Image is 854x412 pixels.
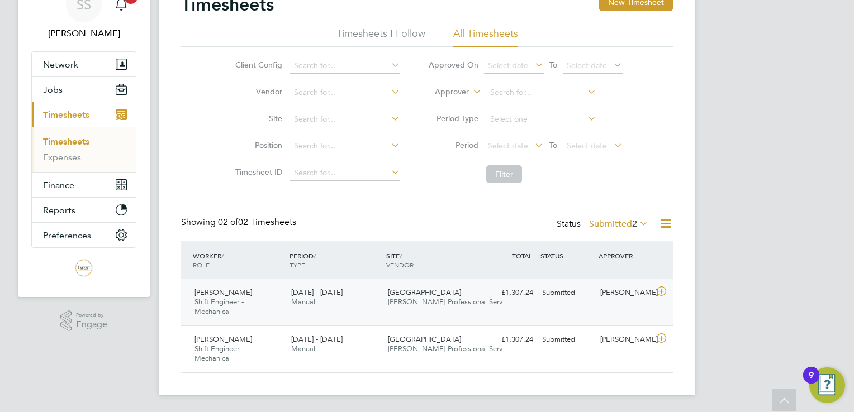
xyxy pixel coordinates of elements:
[194,344,244,363] span: Shift Engineer - Mechanical
[291,288,343,297] span: [DATE] - [DATE]
[809,367,845,403] button: Open Resource Center, 9 new notifications
[488,60,528,70] span: Select date
[32,102,136,127] button: Timesheets
[419,87,469,98] label: Approver
[221,251,224,260] span: /
[43,230,91,241] span: Preferences
[43,205,75,215] span: Reports
[546,58,561,72] span: To
[194,334,252,344] span: [PERSON_NAME]
[287,246,383,275] div: PERIOD
[538,284,596,302] div: Submitted
[218,217,238,228] span: 02 of
[388,288,461,297] span: [GEOGRAPHIC_DATA]
[428,113,478,123] label: Period Type
[567,60,607,70] span: Select date
[32,173,136,197] button: Finance
[480,330,538,349] div: £1,307.24
[567,141,607,151] span: Select date
[486,112,596,127] input: Select one
[480,284,538,302] div: £1,307.24
[290,112,400,127] input: Search for...
[43,136,89,147] a: Timesheets
[486,165,522,183] button: Filter
[232,60,282,70] label: Client Config
[291,297,315,306] span: Manual
[290,260,305,269] span: TYPE
[386,260,414,269] span: VENDOR
[218,217,296,228] span: 02 Timesheets
[314,251,316,260] span: /
[486,85,596,100] input: Search for...
[290,58,400,74] input: Search for...
[557,217,651,232] div: Status
[194,297,244,316] span: Shift Engineer - Mechanical
[232,113,282,123] label: Site
[31,27,136,40] span: Steve Shine
[43,152,81,162] a: Expenses
[400,251,402,260] span: /
[75,259,93,277] img: trevettgroup-logo-retina.png
[76,310,107,320] span: Powered by
[428,60,478,70] label: Approved On
[232,167,282,177] label: Timesheet ID
[291,344,315,353] span: Manual
[43,109,89,120] span: Timesheets
[596,330,654,349] div: [PERSON_NAME]
[43,84,63,95] span: Jobs
[546,138,561,152] span: To
[388,297,510,306] span: [PERSON_NAME] Professional Serv…
[538,330,596,349] div: Submitted
[336,27,425,47] li: Timesheets I Follow
[31,259,136,277] a: Go to home page
[43,180,74,190] span: Finance
[193,260,210,269] span: ROLE
[383,246,480,275] div: SITE
[589,218,648,229] label: Submitted
[538,246,596,266] div: STATUS
[632,218,637,229] span: 2
[596,284,654,302] div: [PERSON_NAME]
[232,140,282,150] label: Position
[32,198,136,222] button: Reports
[290,165,400,181] input: Search for...
[43,59,78,70] span: Network
[76,320,107,329] span: Engage
[488,141,528,151] span: Select date
[194,288,252,297] span: [PERSON_NAME]
[809,375,814,390] div: 9
[190,246,287,275] div: WORKER
[32,77,136,102] button: Jobs
[291,334,343,344] span: [DATE] - [DATE]
[232,87,282,97] label: Vendor
[388,334,461,344] span: [GEOGRAPHIC_DATA]
[32,223,136,247] button: Preferences
[32,52,136,76] button: Network
[596,246,654,266] div: APPROVER
[32,127,136,172] div: Timesheets
[453,27,518,47] li: All Timesheets
[428,140,478,150] label: Period
[512,251,532,260] span: TOTAL
[388,344,510,353] span: [PERSON_NAME] Professional Serv…
[290,138,400,154] input: Search for...
[181,217,298,228] div: Showing
[60,310,108,332] a: Powered byEngage
[290,85,400,100] input: Search for...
